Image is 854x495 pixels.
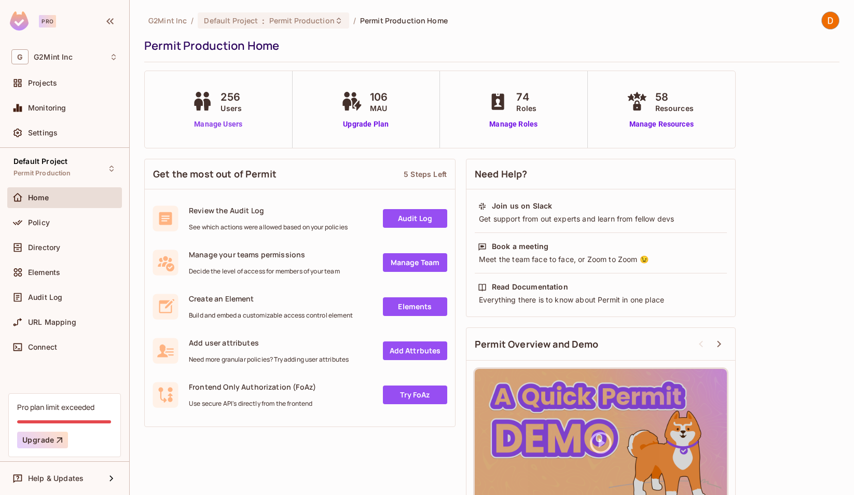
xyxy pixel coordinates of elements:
span: Default Project [13,157,67,166]
div: Meet the team face to face, or Zoom to Zoom 😉 [478,254,724,265]
span: Audit Log [28,293,62,301]
span: Use secure API's directly from the frontend [189,400,316,408]
span: Help & Updates [28,474,84,483]
a: Manage Roles [485,119,542,130]
span: 256 [221,89,242,105]
div: Get support from out experts and learn from fellow devs [478,214,724,224]
span: the active workspace [148,16,187,25]
span: Permit Production [13,169,71,177]
a: Manage Users [189,119,247,130]
div: Pro plan limit exceeded [17,402,94,412]
li: / [353,16,356,25]
span: URL Mapping [28,318,76,326]
span: : [261,17,265,25]
a: Try FoAz [383,386,447,404]
span: Policy [28,218,50,227]
span: Manage your teams permissions [189,250,340,259]
div: Join us on Slack [492,201,552,211]
span: Permit Production Home [360,16,448,25]
span: Permit Overview and Demo [475,338,599,351]
span: Home [28,194,49,202]
span: 106 [370,89,388,105]
span: Permit Production [269,16,335,25]
span: Get the most out of Permit [153,168,277,181]
span: MAU [370,103,388,114]
span: Need Help? [475,168,528,181]
span: Default Project [204,16,258,25]
div: Book a meeting [492,241,548,252]
div: Everything there is to know about Permit in one place [478,295,724,305]
span: Need more granular policies? Try adding user attributes [189,355,349,364]
img: SReyMgAAAABJRU5ErkJggg== [10,11,29,31]
span: See which actions were allowed based on your policies [189,223,348,231]
a: Upgrade Plan [339,119,393,130]
span: Frontend Only Authorization (FoAz) [189,382,316,392]
span: Add user attributes [189,338,349,348]
span: Users [221,103,242,114]
span: Elements [28,268,60,277]
li: / [191,16,194,25]
a: Manage Resources [624,119,699,130]
span: 74 [516,89,536,105]
span: Monitoring [28,104,66,112]
div: Pro [39,15,56,27]
span: G [11,49,29,64]
span: Create an Element [189,294,353,304]
span: Projects [28,79,57,87]
span: Settings [28,129,58,137]
span: Connect [28,343,57,351]
span: Resources [655,103,694,114]
img: Dhimitri Jorgji [822,12,839,29]
span: 58 [655,89,694,105]
span: Build and embed a customizable access control element [189,311,353,320]
button: Upgrade [17,432,68,448]
a: Elements [383,297,447,316]
span: Decide the level of access for members of your team [189,267,340,276]
a: Add Attrbutes [383,341,447,360]
a: Manage Team [383,253,447,272]
span: Workspace: G2Mint Inc [34,53,73,61]
div: Read Documentation [492,282,568,292]
div: 5 Steps Left [404,169,447,179]
div: Permit Production Home [144,38,834,53]
span: Roles [516,103,536,114]
span: Review the Audit Log [189,205,348,215]
span: Directory [28,243,60,252]
a: Audit Log [383,209,447,228]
